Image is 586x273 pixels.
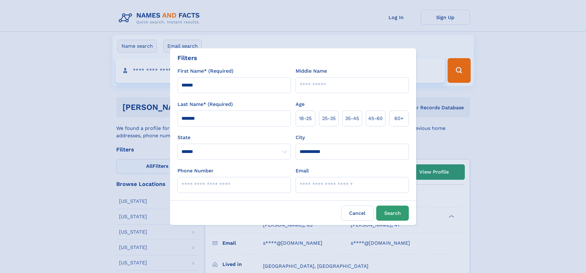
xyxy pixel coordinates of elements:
[296,67,327,75] label: Middle Name
[299,115,312,122] span: 18‑25
[322,115,336,122] span: 25‑35
[296,167,309,175] label: Email
[177,67,233,75] label: First Name* (Required)
[368,115,383,122] span: 45‑60
[177,53,197,62] div: Filters
[394,115,404,122] span: 60+
[296,101,305,108] label: Age
[341,206,374,221] label: Cancel
[177,101,233,108] label: Last Name* (Required)
[177,167,213,175] label: Phone Number
[376,206,409,221] button: Search
[345,115,359,122] span: 35‑45
[177,134,291,141] label: State
[296,134,305,141] label: City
